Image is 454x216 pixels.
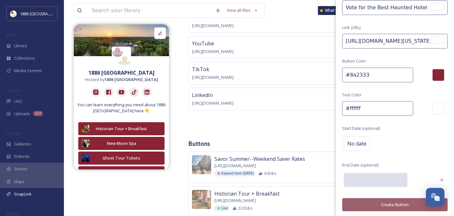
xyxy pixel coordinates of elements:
[82,154,89,162] img: 82d54eb7-9aac-45b7-bf4c-13fc562e0e79.jpg
[14,141,31,147] span: Galleries
[14,166,28,172] span: Stories
[33,111,43,116] div: 217
[20,11,70,17] span: 1886 [GEOGRAPHIC_DATA]
[342,92,362,98] span: Text Color
[426,188,444,206] button: Open Chat
[214,170,255,176] div: Expired from [DATE]
[82,139,89,147] img: f0ce1a1c-b94a-40f4-8a4d-0043fb66d3ed.jpg
[78,122,165,135] button: Historian Tour + Breakfast
[342,25,360,31] span: Link (URL)
[74,24,169,56] img: 5a1beda0-4b4f-478c-b606-889d8cdf35fc.jpg
[238,205,253,211] span: 22 clicks
[93,140,150,146] div: New Moon Spa
[6,88,20,93] span: COLLECT
[192,66,209,73] span: TikTok
[342,125,380,131] span: Start Date (optional)
[342,34,448,48] input: To enrich screen reader interactions, please activate Accessibility in Grammarly extension settings
[192,48,234,54] span: [URL][DOMAIN_NAME]
[93,155,150,161] div: Ghost Tour Tickets
[112,47,131,66] img: logos.png
[192,23,234,28] span: [URL][DOMAIN_NAME]
[342,162,378,168] span: End Date (optional)
[192,190,211,209] img: 056a5d0d-3c7e-4647-b89e-59d71465fc58.jpg
[6,131,21,136] span: WIDGETS
[93,126,150,132] div: Historian Tour + Breakfast
[6,33,18,38] span: MEDIA
[192,40,214,47] span: YouTube
[77,102,166,114] span: You can learn everything you need about 1886 [GEOGRAPHIC_DATA] here 👇
[14,191,32,197] span: SnapLink
[214,163,256,169] span: [URL][DOMAIN_NAME]
[192,100,234,106] span: [URL][DOMAIN_NAME]
[14,153,30,160] span: Embeds
[14,98,23,104] span: UGC
[192,155,211,174] img: 8d5c3cf5-a4f7-42f6-bf4f-69980e45a05d.jpg
[342,198,448,211] button: Create Button
[14,179,25,185] span: Maps
[214,155,305,163] span: Savor Summer--Weekend Saver Rates
[342,0,448,15] input: To enrich screen reader interactions, please activate Accessibility in Grammarly extension settings
[342,58,366,64] span: Button Color
[14,55,35,61] span: Collections
[82,125,89,132] img: 056a5d0d-3c7e-4647-b89e-59d71465fc58.jpg
[10,11,17,17] img: logos.png
[88,69,155,76] strong: 1886 [GEOGRAPHIC_DATA]
[264,170,276,176] span: 3 clicks
[104,77,158,82] strong: 1886 [GEOGRAPHIC_DATA]
[14,43,27,49] span: Library
[85,77,158,83] span: Hosted by
[224,4,261,17] a: View all files
[78,137,165,150] button: New Moon Spa
[14,68,42,74] span: Media Centres
[88,4,212,18] input: Search your library
[192,92,213,99] span: LinkedIn
[78,152,165,165] button: Ghost Tour Tickets
[214,190,280,197] span: Historian Tour + Breakfast
[347,140,366,147] span: No date
[214,197,256,204] span: [URL][DOMAIN_NAME]
[318,6,350,15] a: What's New
[189,139,444,148] h3: Buttons
[78,166,165,185] button: America's Most Haunted Hotel
[214,205,229,211] div: Live
[14,111,30,117] span: Uploads
[192,74,235,80] span: [URL][DOMAIN_NAME].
